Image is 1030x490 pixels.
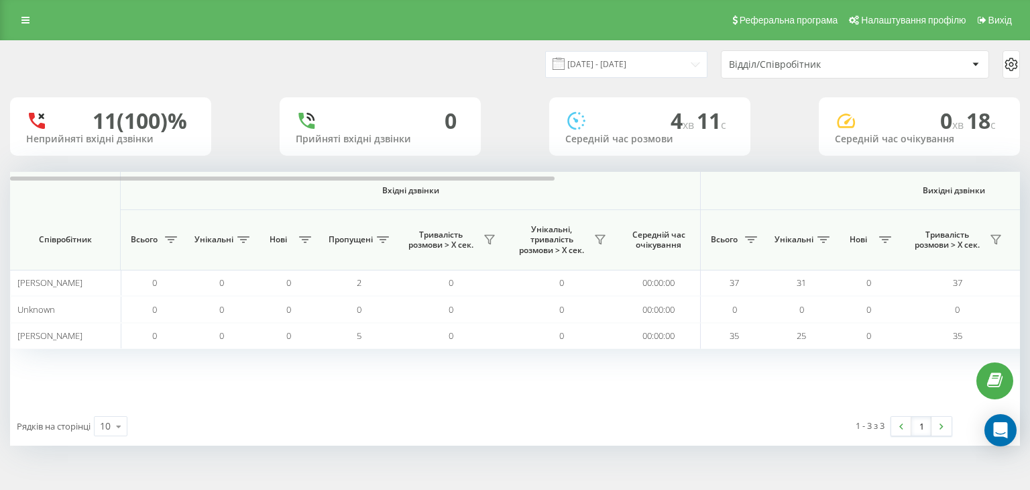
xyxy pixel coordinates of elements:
div: 10 [100,420,111,433]
span: 0 [152,330,157,342]
div: Середній час розмови [565,134,734,145]
span: 0 [152,303,157,315]
span: 35 [953,330,962,342]
span: Нові [262,234,295,245]
span: хв [952,117,966,132]
span: 0 [732,303,737,315]
span: 35 [730,330,739,342]
span: Всього [707,234,741,245]
span: Налаштування профілю [861,15,966,26]
span: 0 [357,303,361,315]
span: Рядків на сторінці [17,420,91,432]
span: 0 [449,277,453,289]
span: 0 [286,277,291,289]
div: Неприйняті вхідні дзвінки [26,134,195,145]
span: c [990,117,996,132]
div: Відділ/Співробітник [729,59,889,70]
span: Унікальні, тривалість розмови > Х сек. [513,224,590,256]
span: Унікальні [194,234,233,245]
span: 0 [866,277,871,289]
span: 0 [286,330,291,342]
span: Тривалість розмови > Х сек. [909,230,986,250]
span: Нові [842,234,875,245]
span: Тривалість розмови > Х сек. [402,230,479,250]
span: Вихід [988,15,1012,26]
span: [PERSON_NAME] [17,277,82,289]
span: 0 [559,330,564,342]
span: Середній час очікування [627,230,690,250]
span: 0 [955,303,960,315]
span: 0 [866,330,871,342]
span: Співробітник [21,234,109,245]
span: 0 [940,106,966,135]
span: 0 [449,303,453,315]
span: Всього [127,234,161,245]
span: 25 [797,330,806,342]
span: 4 [671,106,697,135]
span: 0 [799,303,804,315]
span: 0 [449,330,453,342]
td: 00:00:00 [617,270,701,296]
td: 00:00:00 [617,296,701,322]
span: Пропущені [329,234,373,245]
span: 11 [697,106,726,135]
span: 0 [219,330,224,342]
td: 00:00:00 [617,323,701,349]
span: 31 [797,277,806,289]
span: 2 [357,277,361,289]
div: Open Intercom Messenger [984,414,1017,446]
span: [PERSON_NAME] [17,330,82,342]
span: Унікальні [775,234,813,245]
span: Unknown [17,303,55,315]
div: 11 (100)% [93,108,187,134]
div: 1 - 3 з 3 [856,419,884,432]
span: 0 [152,277,157,289]
a: 1 [911,417,931,436]
span: Реферальна програма [740,15,838,26]
span: 18 [966,106,996,135]
div: Середній час очікування [835,134,1004,145]
span: 37 [953,277,962,289]
span: 5 [357,330,361,342]
div: 0 [445,108,457,134]
span: 0 [286,303,291,315]
span: 0 [866,303,871,315]
span: c [721,117,726,132]
span: 0 [219,277,224,289]
span: хв [683,117,697,132]
span: 0 [559,303,564,315]
span: 37 [730,277,739,289]
span: Вхідні дзвінки [156,185,665,196]
span: 0 [219,303,224,315]
span: 0 [559,277,564,289]
div: Прийняті вхідні дзвінки [296,134,465,145]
